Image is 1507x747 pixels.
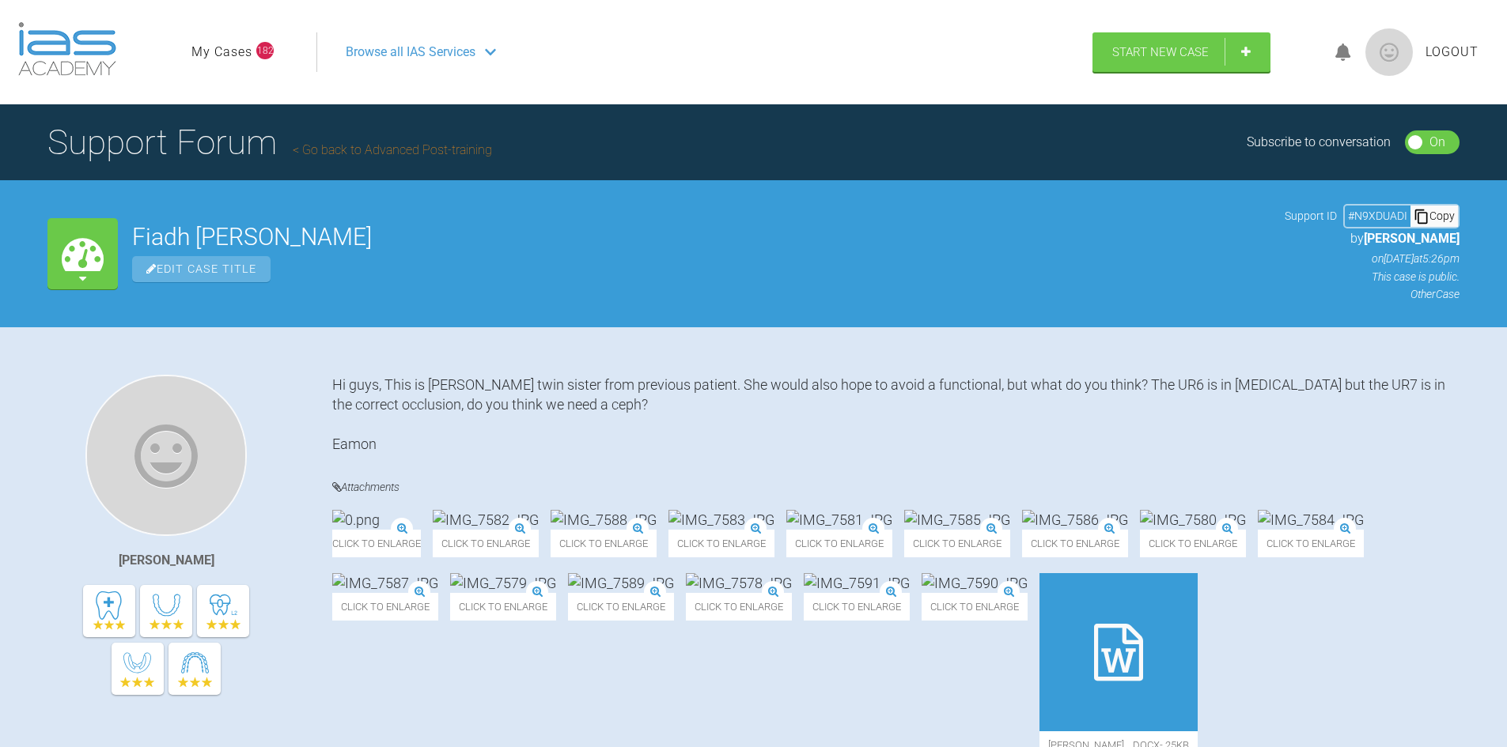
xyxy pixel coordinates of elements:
[1426,42,1479,62] a: Logout
[1285,250,1460,267] p: on [DATE] at 5:26pm
[1410,206,1458,226] div: Copy
[191,42,252,62] a: My Cases
[433,510,539,530] img: IMG_7582.JPG
[1285,207,1337,224] span: Support ID
[132,225,1270,249] h2: Fiadh [PERSON_NAME]
[332,573,438,593] img: IMG_7587.JPG
[1258,530,1364,557] span: Click to enlarge
[922,593,1028,621] span: Click to enlarge
[1345,207,1410,224] div: # N9XDUADI
[568,573,674,593] img: IMG_7589.JPG
[85,375,247,536] img: Eamon OReilly
[1364,231,1460,246] span: [PERSON_NAME]
[922,573,1028,593] img: IMG_7590.JPG
[132,256,271,282] span: Edit Case Title
[686,593,792,621] span: Click to enlarge
[332,530,421,557] span: Click to enlarge
[450,593,556,621] span: Click to enlarge
[332,593,438,621] span: Click to enlarge
[686,573,792,593] img: IMG_7578.JPG
[433,530,539,557] span: Click to enlarge
[904,530,1010,557] span: Click to enlarge
[1022,510,1128,530] img: IMG_7586.JPG
[551,530,657,557] span: Click to enlarge
[47,115,492,170] h1: Support Forum
[904,510,1010,530] img: IMG_7585.JPG
[1092,32,1270,72] a: Start New Case
[450,573,556,593] img: IMG_7579.JPG
[804,593,910,621] span: Click to enlarge
[346,42,475,62] span: Browse all IAS Services
[293,142,492,157] a: Go back to Advanced Post-training
[1112,45,1209,59] span: Start New Case
[1429,132,1445,153] div: On
[786,510,892,530] img: IMG_7581.JPG
[332,510,380,530] img: 0.png
[804,573,910,593] img: IMG_7591.JPG
[256,42,274,59] span: 182
[668,510,774,530] img: IMG_7583.JPG
[18,22,116,76] img: logo-light.3e3ef733.png
[1365,28,1413,76] img: profile.png
[332,477,1460,497] h4: Attachments
[332,375,1460,455] div: Hi guys, This is [PERSON_NAME] twin sister from previous patient. She would also hope to avoid a ...
[1258,510,1364,530] img: IMG_7584.JPG
[551,510,657,530] img: IMG_7588.JPG
[1285,268,1460,285] p: This case is public.
[1285,228,1460,249] p: by
[1247,132,1391,153] div: Subscribe to conversation
[1022,530,1128,557] span: Click to enlarge
[1285,285,1460,303] p: Other Case
[568,593,674,621] span: Click to enlarge
[119,550,214,571] div: [PERSON_NAME]
[786,530,892,557] span: Click to enlarge
[1140,510,1246,530] img: IMG_7580.JPG
[668,530,774,557] span: Click to enlarge
[1140,530,1246,557] span: Click to enlarge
